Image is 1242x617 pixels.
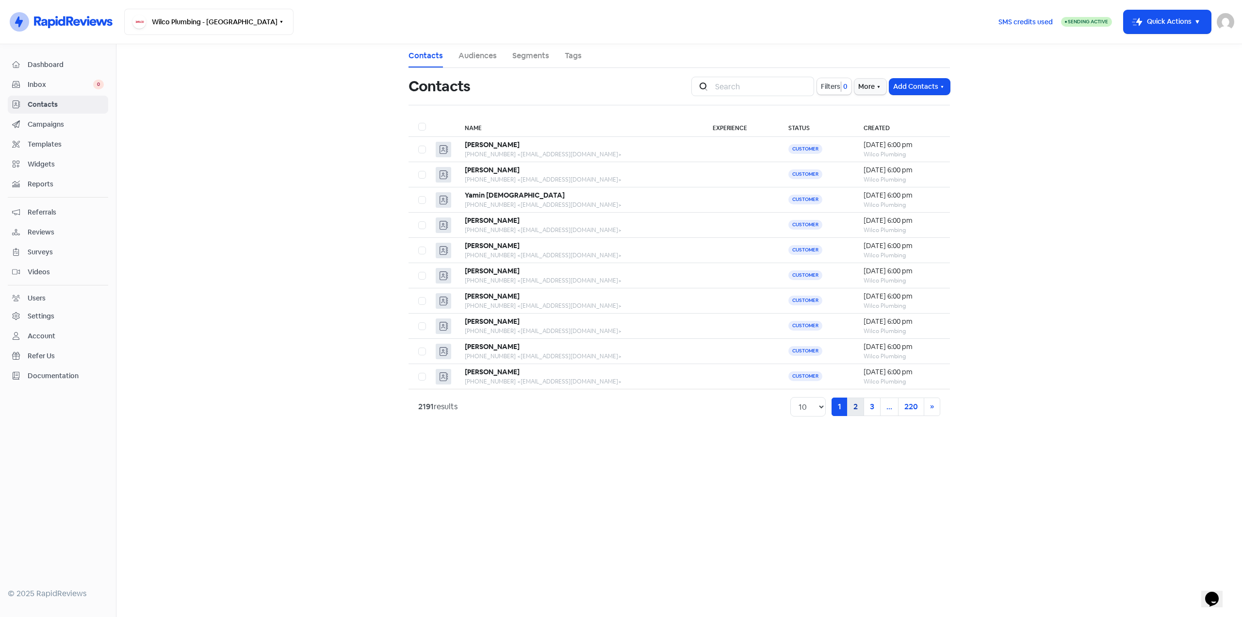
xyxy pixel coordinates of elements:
a: Widgets [8,155,108,173]
div: Wilco Plumbing [864,150,940,159]
div: Wilco Plumbing [864,276,940,285]
div: Wilco Plumbing [864,200,940,209]
a: 1 [832,398,848,416]
a: Surveys [8,243,108,261]
button: Quick Actions [1124,10,1211,33]
span: Customer [788,220,822,230]
span: Customer [788,270,822,280]
div: Users [28,293,46,303]
span: Dashboard [28,60,104,70]
strong: 2191 [418,401,434,412]
div: Settings [28,311,54,321]
span: Customer [788,245,822,255]
div: Account [28,331,55,341]
span: Customer [788,296,822,305]
span: Inbox [28,80,93,90]
span: Referrals [28,207,104,217]
a: Reports [8,175,108,193]
img: User [1217,13,1234,31]
span: Customer [788,195,822,204]
button: More [854,79,886,95]
a: Tags [565,50,582,62]
th: Created [854,117,950,137]
span: Customer [788,346,822,356]
b: [PERSON_NAME] [465,292,520,300]
b: [PERSON_NAME] [465,317,520,326]
button: Add Contacts [889,79,950,95]
iframe: chat widget [1201,578,1232,607]
b: [PERSON_NAME] [465,342,520,351]
a: Settings [8,307,108,325]
a: Next [924,398,940,416]
span: Filters [821,82,840,92]
div: © 2025 RapidReviews [8,588,108,600]
span: Reports [28,179,104,189]
div: [PHONE_NUMBER] <[EMAIL_ADDRESS][DOMAIN_NAME]> [465,352,693,361]
div: [DATE] 6:00 pm [864,317,940,327]
div: [PHONE_NUMBER] <[EMAIL_ADDRESS][DOMAIN_NAME]> [465,150,693,159]
a: Segments [512,50,549,62]
th: Experience [703,117,779,137]
span: Sending Active [1068,18,1108,25]
div: [DATE] 6:00 pm [864,190,940,200]
span: » [930,401,934,412]
div: [PHONE_NUMBER] <[EMAIL_ADDRESS][DOMAIN_NAME]> [465,175,693,184]
a: 220 [898,398,924,416]
a: Contacts [8,96,108,114]
b: [PERSON_NAME] [465,241,520,250]
div: [DATE] 6:00 pm [864,165,940,175]
div: Wilco Plumbing [864,352,940,361]
div: Wilco Plumbing [864,377,940,386]
div: [DATE] 6:00 pm [864,266,940,276]
span: Customer [788,144,822,154]
span: Widgets [28,159,104,169]
span: Documentation [28,371,104,381]
div: [PHONE_NUMBER] <[EMAIL_ADDRESS][DOMAIN_NAME]> [465,276,693,285]
button: Wilco Plumbing - [GEOGRAPHIC_DATA] [124,9,294,35]
a: Contacts [409,50,443,62]
span: Videos [28,267,104,277]
div: [DATE] 6:00 pm [864,216,940,226]
span: Refer Us [28,351,104,361]
a: Reviews [8,223,108,241]
a: ... [880,398,899,416]
a: SMS credits used [990,16,1061,26]
a: Templates [8,135,108,153]
a: Documentation [8,367,108,385]
a: Referrals [8,203,108,221]
span: Customer [788,371,822,381]
div: Wilco Plumbing [864,175,940,184]
a: Inbox 0 [8,76,108,94]
div: Wilco Plumbing [864,301,940,310]
b: [PERSON_NAME] [465,267,520,275]
b: Yamin [DEMOGRAPHIC_DATA] [465,191,565,200]
h1: Contacts [409,71,470,102]
span: Campaigns [28,119,104,130]
div: Wilco Plumbing [864,251,940,260]
div: [PHONE_NUMBER] <[EMAIL_ADDRESS][DOMAIN_NAME]> [465,301,693,310]
div: [DATE] 6:00 pm [864,140,940,150]
div: [PHONE_NUMBER] <[EMAIL_ADDRESS][DOMAIN_NAME]> [465,251,693,260]
a: Videos [8,263,108,281]
b: [PERSON_NAME] [465,140,520,149]
button: Filters0 [817,78,851,95]
div: Wilco Plumbing [864,327,940,335]
div: [DATE] 6:00 pm [864,342,940,352]
span: Surveys [28,247,104,257]
b: [PERSON_NAME] [465,166,520,174]
span: Templates [28,139,104,150]
input: Search [709,77,814,96]
span: 0 [841,82,848,92]
div: [PHONE_NUMBER] <[EMAIL_ADDRESS][DOMAIN_NAME]> [465,327,693,335]
div: [PHONE_NUMBER] <[EMAIL_ADDRESS][DOMAIN_NAME]> [465,200,693,209]
th: Name [455,117,703,137]
span: SMS credits used [998,17,1053,27]
div: results [418,401,458,413]
a: Refer Us [8,347,108,365]
span: Reviews [28,227,104,237]
div: Wilco Plumbing [864,226,940,234]
b: [PERSON_NAME] [465,216,520,225]
span: 0 [93,80,104,89]
span: Customer [788,169,822,179]
div: [PHONE_NUMBER] <[EMAIL_ADDRESS][DOMAIN_NAME]> [465,377,693,386]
